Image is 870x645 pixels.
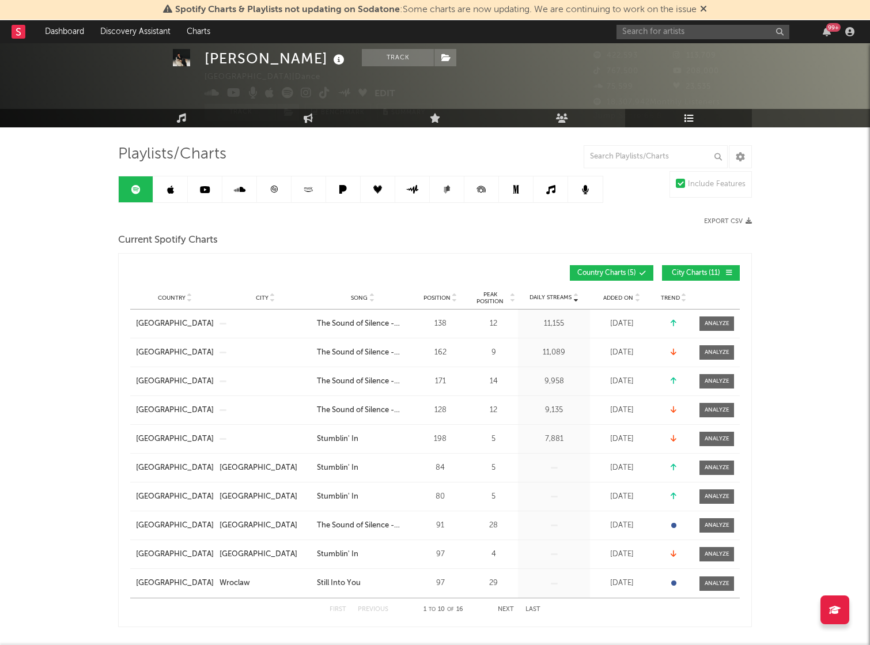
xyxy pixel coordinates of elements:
[414,433,466,445] div: 198
[136,578,214,589] a: [GEOGRAPHIC_DATA]
[593,491,650,503] div: [DATE]
[256,295,268,301] span: City
[593,405,650,416] div: [DATE]
[136,462,214,474] a: [GEOGRAPHIC_DATA]
[414,520,466,531] div: 91
[472,376,515,387] div: 14
[593,67,638,75] span: 767,500
[136,520,214,531] a: [GEOGRAPHIC_DATA]
[92,20,179,43] a: Discovery Assistant
[673,52,716,59] span: 113,709
[317,433,358,445] div: Stumblin' In
[414,405,466,416] div: 128
[521,376,587,387] div: 9,958
[205,104,277,121] button: Track
[521,347,587,359] div: 11,089
[593,83,633,90] span: 75,599
[826,23,841,32] div: 99 +
[136,405,214,416] div: [GEOGRAPHIC_DATA]
[593,318,650,330] div: [DATE]
[472,549,515,560] div: 4
[414,578,466,589] div: 97
[317,549,408,560] a: Stumblin' In
[673,83,711,90] span: 23,535
[423,295,451,301] span: Position
[472,347,515,359] div: 9
[220,549,297,560] div: [GEOGRAPHIC_DATA]
[704,218,752,225] button: Export CSV
[521,318,587,330] div: 11,155
[414,549,466,560] div: 97
[411,603,475,617] div: 1 10 16
[220,520,311,531] a: [GEOGRAPHIC_DATA]
[603,295,633,301] span: Added On
[351,295,368,301] span: Song
[317,549,358,560] div: Stumblin' In
[317,318,408,330] div: The Sound of Silence - [PERSON_NAME] Remix
[136,491,214,503] div: [GEOGRAPHIC_DATA]
[593,520,650,531] div: [DATE]
[584,145,728,168] input: Search Playlists/Charts
[362,49,434,66] button: Track
[570,265,653,281] button: Country Charts(5)
[593,376,650,387] div: [DATE]
[593,52,638,59] span: 422,593
[529,293,572,302] span: Daily Streams
[688,178,746,191] div: Include Features
[317,491,358,503] div: Stumblin' In
[317,491,408,503] a: Stumblin' In
[472,578,515,589] div: 29
[317,462,358,474] div: Stumblin' In
[317,578,408,589] a: Still Into You
[136,433,214,445] a: [GEOGRAPHIC_DATA]
[317,462,408,474] a: Stumblin' In
[317,520,408,531] a: The Sound of Silence - [PERSON_NAME] Remix
[472,491,515,503] div: 5
[521,433,587,445] div: 7,881
[662,265,740,281] button: City Charts(11)
[330,606,346,613] button: First
[220,462,311,474] a: [GEOGRAPHIC_DATA]
[414,376,466,387] div: 171
[498,606,514,613] button: Next
[317,376,408,387] div: The Sound of Silence - [PERSON_NAME] Remix
[472,318,515,330] div: 12
[179,20,218,43] a: Charts
[136,549,214,560] a: [GEOGRAPHIC_DATA]
[472,405,515,416] div: 12
[205,70,334,84] div: [GEOGRAPHIC_DATA] | Dance
[220,462,297,474] div: [GEOGRAPHIC_DATA]
[593,549,650,560] div: [DATE]
[205,49,347,68] div: [PERSON_NAME]
[136,347,214,359] div: [GEOGRAPHIC_DATA]
[220,491,297,503] div: [GEOGRAPHIC_DATA]
[317,347,408,359] a: The Sound of Silence - [PERSON_NAME] Remix
[472,291,508,305] span: Peak Position
[616,25,789,39] input: Search for artists
[414,318,466,330] div: 138
[414,462,466,474] div: 84
[375,87,395,101] button: Edit
[593,99,720,106] span: 18,307,942 Monthly Listeners
[118,148,226,161] span: Playlists/Charts
[136,318,214,330] div: [GEOGRAPHIC_DATA]
[673,67,719,75] span: 208,000
[593,433,650,445] div: [DATE]
[472,433,515,445] div: 5
[661,295,680,301] span: Trend
[37,20,92,43] a: Dashboard
[577,270,636,277] span: Country Charts ( 5 )
[317,433,408,445] a: Stumblin' In
[525,606,540,613] button: Last
[414,491,466,503] div: 80
[593,578,650,589] div: [DATE]
[175,5,697,14] span: : Some charts are now updating. We are continuing to work on the issue
[220,520,297,531] div: [GEOGRAPHIC_DATA]
[429,607,436,612] span: to
[220,578,250,589] div: Wroclaw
